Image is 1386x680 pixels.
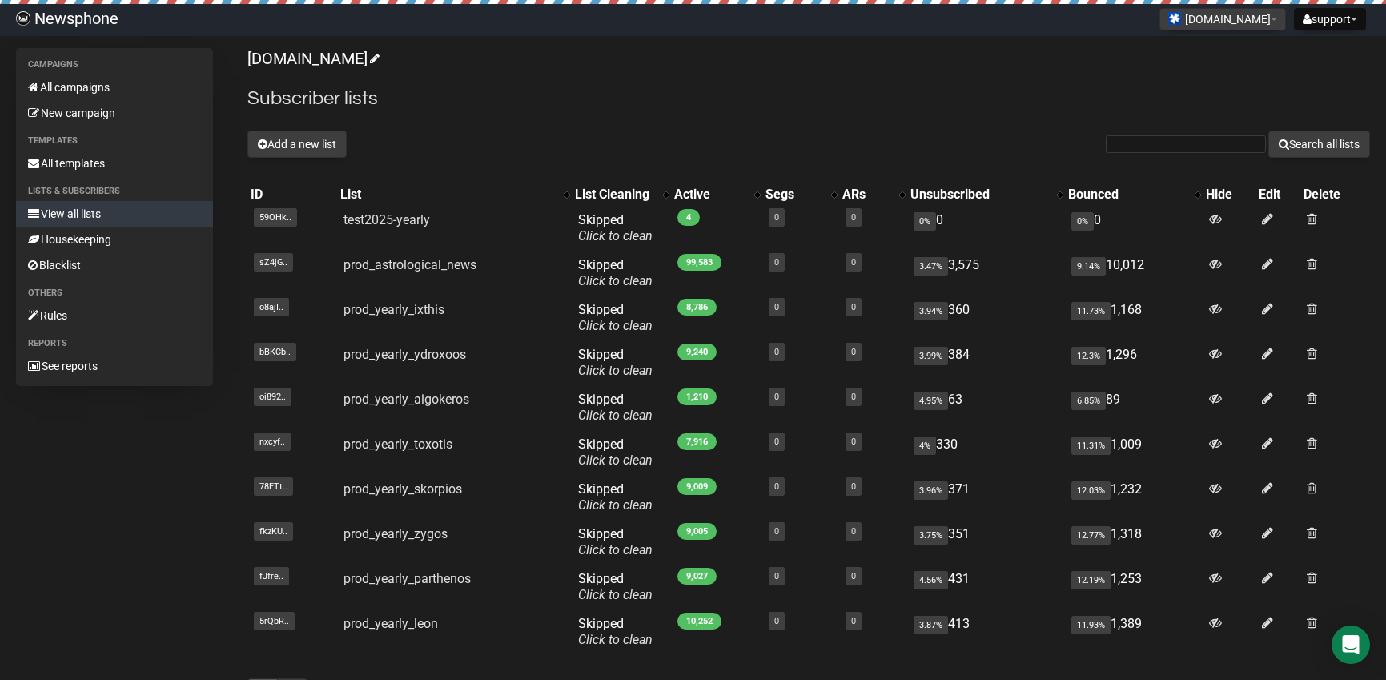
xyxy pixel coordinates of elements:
div: List [340,187,555,203]
span: 6.85% [1071,392,1106,410]
a: prod_yearly_zygos [343,526,448,541]
a: 0 [774,526,779,537]
th: ID: No sort applied, sorting is disabled [247,183,337,206]
a: See reports [16,353,213,379]
td: 63 [907,385,1065,430]
span: 1,210 [677,388,717,405]
span: Skipped [578,347,653,378]
td: 1,232 [1065,475,1203,520]
span: 3.96% [914,481,948,500]
a: 0 [774,392,779,402]
li: Others [16,284,213,303]
button: Search all lists [1268,131,1370,158]
span: 12.19% [1071,571,1111,589]
a: View all lists [16,201,213,227]
div: Delete [1304,187,1367,203]
th: Hide: No sort applied, sorting is disabled [1203,183,1255,206]
span: 9,027 [677,568,717,585]
span: 9,009 [677,478,717,495]
span: bBKCb.. [254,343,296,361]
span: 3.75% [914,526,948,545]
td: 1,318 [1065,520,1203,565]
a: Click to clean [578,408,653,423]
span: Skipped [578,257,653,288]
a: 0 [774,212,779,223]
th: List: No sort applied, activate to apply an ascending sort [337,183,571,206]
th: Segs: No sort applied, activate to apply an ascending sort [762,183,839,206]
a: Click to clean [578,542,653,557]
span: Skipped [578,212,653,243]
a: [DOMAIN_NAME] [247,49,377,68]
div: Edit [1259,187,1297,203]
a: Click to clean [578,363,653,378]
td: 1,253 [1065,565,1203,610]
th: Bounced: No sort applied, activate to apply an ascending sort [1065,183,1203,206]
a: Click to clean [578,453,653,468]
span: Skipped [578,392,653,423]
td: 371 [907,475,1065,520]
td: 1,009 [1065,430,1203,475]
th: Unsubscribed: No sort applied, activate to apply an ascending sort [907,183,1065,206]
td: 10,012 [1065,251,1203,296]
span: oi892.. [254,388,291,406]
td: 89 [1065,385,1203,430]
a: Housekeeping [16,227,213,252]
span: 3.47% [914,257,948,276]
div: ARs [842,187,891,203]
a: 0 [774,481,779,492]
a: 0 [851,212,856,223]
a: Click to clean [578,228,653,243]
a: 0 [851,526,856,537]
span: 9,240 [677,344,717,360]
a: prod_yearly_toxotis [343,437,452,452]
span: 59OHk.. [254,208,297,227]
td: 431 [907,565,1065,610]
a: prod_yearly_parthenos [343,571,471,586]
a: prod_yearly_ixthis [343,302,444,317]
a: 0 [774,347,779,357]
span: 12.03% [1071,481,1111,500]
span: 99,583 [677,254,721,271]
a: 0 [774,437,779,447]
th: Delete: No sort applied, sorting is disabled [1300,183,1370,206]
a: New campaign [16,100,213,126]
a: All templates [16,151,213,176]
a: 0 [851,257,856,268]
span: 4 [677,209,700,226]
span: Skipped [578,616,653,647]
td: 1,168 [1065,296,1203,340]
a: 0 [851,392,856,402]
a: All campaigns [16,74,213,100]
div: List Cleaning [575,187,655,203]
th: ARs: No sort applied, activate to apply an ascending sort [839,183,907,206]
li: Lists & subscribers [16,182,213,201]
a: Click to clean [578,497,653,513]
span: fJfre.. [254,567,289,585]
td: 1,296 [1065,340,1203,385]
span: 4% [914,437,936,455]
a: 0 [851,481,856,492]
span: 4.95% [914,392,948,410]
span: Skipped [578,571,653,602]
img: 5b85845664c3c003189964b57913b48e [16,11,30,26]
a: Rules [16,303,213,328]
a: 0 [774,302,779,312]
a: Click to clean [578,318,653,333]
span: 9.14% [1071,257,1106,276]
button: [DOMAIN_NAME] [1159,8,1286,30]
span: 5rQbR.. [254,612,295,630]
td: 413 [907,610,1065,654]
div: Open Intercom Messenger [1332,626,1370,664]
span: nxcyf.. [254,433,291,451]
a: prod_astrological_news [343,257,476,272]
a: 0 [851,571,856,581]
li: Templates [16,131,213,151]
span: 11.93% [1071,616,1111,634]
div: Unsubscribed [910,187,1049,203]
span: 3.99% [914,347,948,365]
td: 0 [907,206,1065,251]
th: Edit: No sort applied, sorting is disabled [1255,183,1300,206]
button: support [1294,8,1366,30]
span: 3.94% [914,302,948,320]
span: o8ajI.. [254,298,289,316]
